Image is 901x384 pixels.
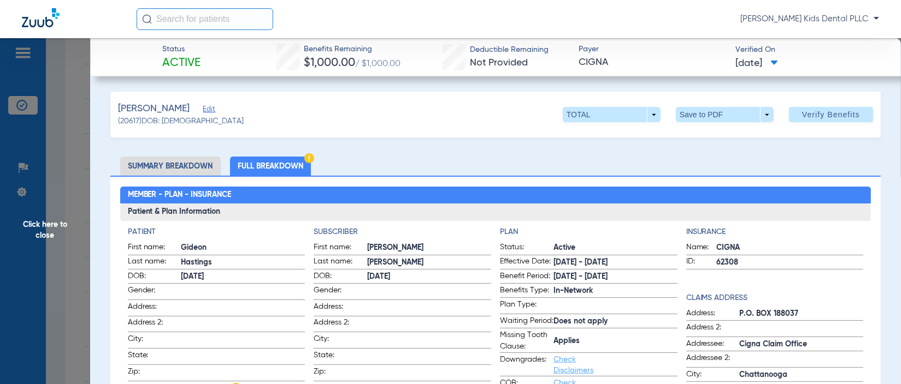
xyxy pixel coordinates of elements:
[128,271,181,284] span: DOB:
[128,333,181,348] span: City:
[500,271,553,284] span: Benefit Period:
[355,59,401,68] span: / $1,000.00
[142,14,152,24] img: Search Icon
[553,257,678,268] span: [DATE] - [DATE]
[128,366,181,381] span: Zip:
[717,257,864,268] span: 62308
[579,44,726,55] span: Payer
[128,317,181,332] span: Address 2:
[500,256,553,269] span: Effective Date:
[500,299,553,314] span: Plan Type:
[740,14,879,25] span: [PERSON_NAME] Kids Dental PLLC
[367,242,491,254] span: [PERSON_NAME]
[736,57,778,70] span: [DATE]
[230,157,311,176] li: Full Breakdown
[128,226,305,238] h4: Patient
[162,44,201,55] span: Status
[128,350,181,364] span: State:
[367,271,491,283] span: [DATE]
[120,157,221,176] li: Summary Breakdown
[470,44,549,56] span: Deductible Remaining
[181,257,305,268] span: Hastings
[128,301,181,316] span: Address:
[740,339,864,350] span: Cigna Claim Office
[314,256,367,269] span: Last name:
[304,57,355,69] span: $1,000.00
[500,242,553,255] span: Status:
[789,107,873,122] button: Verify Benefits
[203,105,213,116] span: Edit
[686,352,740,367] span: Addressee 2:
[314,350,367,364] span: State:
[314,301,367,316] span: Address:
[304,153,314,163] img: Hazard
[181,242,305,254] span: Gideon
[553,271,678,283] span: [DATE] - [DATE]
[314,285,367,299] span: Gender:
[118,116,244,127] span: (20617) DOB: [DEMOGRAPHIC_DATA]
[686,226,864,238] h4: Insurance
[314,226,491,238] h4: Subscriber
[137,8,273,30] input: Search for patients
[162,56,201,71] span: Active
[676,107,774,122] button: Save to PDF
[500,285,553,298] span: Benefits Type:
[802,110,860,119] span: Verify Benefits
[128,256,181,269] span: Last name:
[500,226,678,238] h4: Plan
[314,317,367,332] span: Address 2:
[686,242,717,255] span: Name:
[500,354,553,376] span: Downgrades:
[22,8,60,27] img: Zuub Logo
[563,107,661,122] button: TOTAL
[686,369,740,382] span: City:
[120,187,871,204] h2: Member - Plan - Insurance
[717,242,864,254] span: CIGNA
[128,242,181,255] span: First name:
[367,257,491,268] span: [PERSON_NAME]
[181,271,305,283] span: [DATE]
[500,329,553,352] span: Missing Tooth Clause:
[686,338,740,351] span: Addressee:
[553,335,678,347] span: Applies
[470,58,528,68] span: Not Provided
[120,203,871,221] h3: Patient & Plan Information
[686,292,864,304] h4: Claims Address
[314,366,367,381] span: Zip:
[314,333,367,348] span: City:
[686,308,740,321] span: Address:
[553,285,678,297] span: In-Network
[686,256,717,269] span: ID:
[579,56,726,69] span: CIGNA
[553,356,593,374] a: Check Disclaimers
[736,44,884,56] span: Verified On
[740,308,864,320] span: P.O. BOX 188037
[846,332,901,384] iframe: Chat Widget
[500,315,553,328] span: Waiting Period:
[553,242,678,254] span: Active
[314,242,367,255] span: First name:
[128,285,181,299] span: Gender:
[304,44,401,55] span: Benefits Remaining
[740,369,864,381] span: Chattanooga
[553,316,678,327] span: Does not apply
[686,322,740,337] span: Address 2:
[314,271,367,284] span: DOB:
[118,102,190,116] span: [PERSON_NAME]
